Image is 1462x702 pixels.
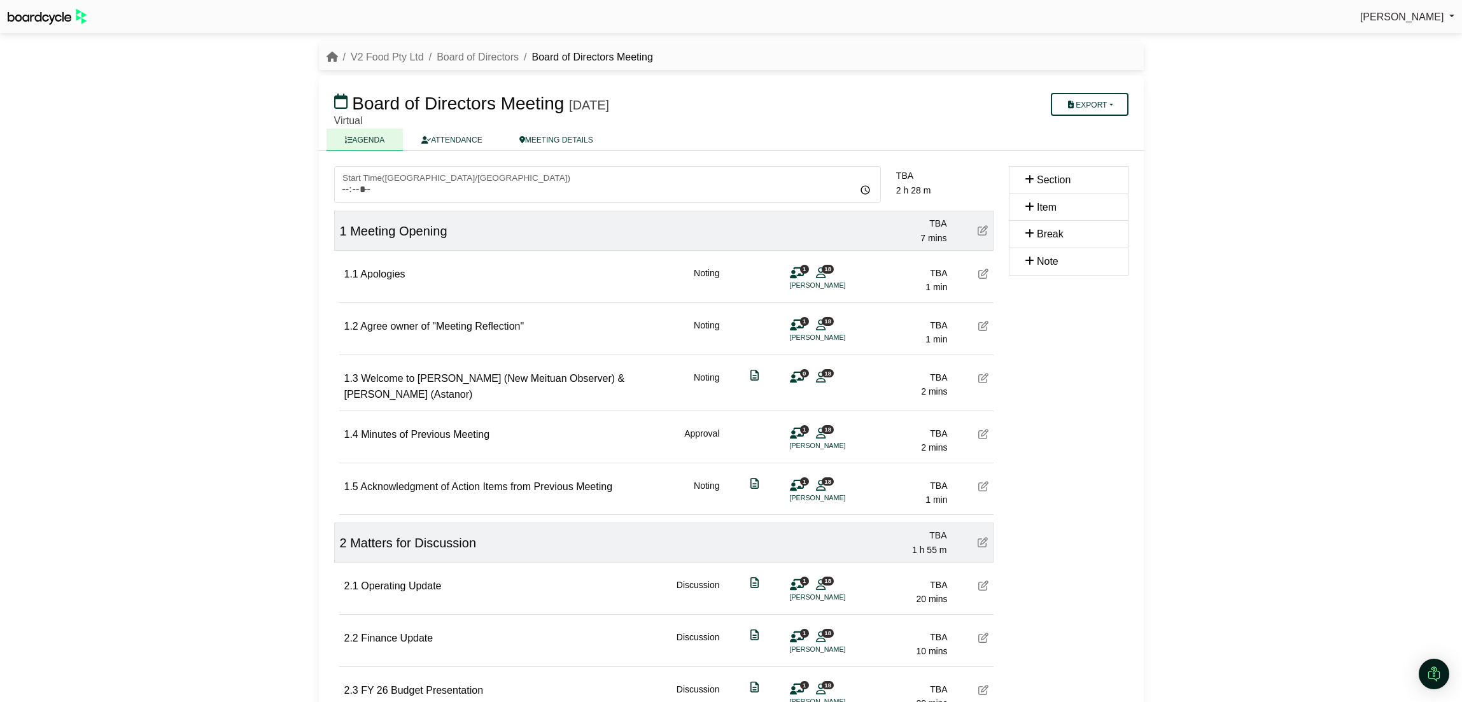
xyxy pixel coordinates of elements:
span: 1 [340,224,347,238]
div: TBA [859,630,948,644]
span: 1 min [925,495,947,505]
span: 18 [822,265,834,273]
span: Meeting Opening [350,224,447,238]
div: TBA [859,266,948,280]
span: 18 [822,629,834,637]
span: Agree owner of "Meeting Reflection" [360,321,524,332]
span: Finance Update [361,633,433,643]
span: 18 [822,369,834,377]
a: Board of Directors [437,52,519,62]
span: 1.5 [344,481,358,492]
div: TBA [859,426,948,440]
span: 1 min [925,334,947,344]
span: Note [1037,256,1058,267]
a: V2 Food Pty Ltd [351,52,424,62]
span: Break [1037,228,1064,239]
span: 1 [800,577,809,585]
li: [PERSON_NAME] [790,332,885,343]
li: [PERSON_NAME] [790,440,885,451]
span: Matters for Discussion [350,536,476,550]
span: 18 [822,681,834,689]
div: [DATE] [569,97,609,113]
span: 1.4 [344,429,358,440]
span: [PERSON_NAME] [1360,11,1444,22]
div: TBA [858,528,947,542]
span: 1 [800,629,809,637]
div: TBA [858,216,947,230]
span: Operating Update [361,580,441,591]
a: ATTENDANCE [403,129,500,151]
span: 18 [822,477,834,486]
div: Approval [684,426,719,455]
a: MEETING DETAILS [501,129,612,151]
div: Open Intercom Messenger [1419,659,1449,689]
span: 1 [800,317,809,325]
span: 2 mins [921,386,947,397]
div: TBA [859,682,948,696]
span: 1 [800,425,809,433]
span: FY 26 Budget Presentation [361,685,483,696]
span: 0 [800,369,809,377]
span: 2.2 [344,633,358,643]
span: 1 min [925,282,947,292]
nav: breadcrumb [327,49,653,66]
li: [PERSON_NAME] [790,592,885,603]
img: BoardcycleBlackGreen-aaafeed430059cb809a45853b8cf6d952af9d84e6e89e1f1685b34bfd5cb7d64.svg [8,9,87,25]
span: Virtual [334,115,363,126]
span: 2.3 [344,685,358,696]
div: TBA [859,479,948,493]
span: 1.3 [344,373,358,384]
div: Noting [694,266,719,295]
span: 18 [822,577,834,585]
span: 1 [800,477,809,486]
div: Discussion [677,578,720,607]
span: 10 mins [916,646,947,656]
span: 18 [822,425,834,433]
span: Board of Directors Meeting [352,94,564,113]
span: 18 [822,317,834,325]
span: Acknowledgment of Action Items from Previous Meeting [360,481,612,492]
span: 1.1 [344,269,358,279]
li: [PERSON_NAME] [790,644,885,655]
div: TBA [859,578,948,592]
div: TBA [859,318,948,332]
span: Apologies [360,269,405,279]
span: Item [1037,202,1057,213]
li: Board of Directors Meeting [519,49,653,66]
span: 2 mins [921,442,947,453]
button: Export [1051,93,1128,116]
span: 2 [340,536,347,550]
div: TBA [859,370,948,384]
div: Noting [694,318,719,347]
li: [PERSON_NAME] [790,280,885,291]
span: 2 h 28 m [896,185,931,195]
div: Discussion [677,630,720,659]
span: 2.1 [344,580,358,591]
a: AGENDA [327,129,404,151]
span: 1 h 55 m [912,545,946,555]
span: Welcome to [PERSON_NAME] (New Meituan Observer) & [PERSON_NAME] (Astanor) [344,373,625,400]
span: 1 [800,681,809,689]
a: [PERSON_NAME] [1360,9,1454,25]
div: Noting [694,479,719,507]
span: Section [1037,174,1071,185]
div: Noting [694,370,719,403]
span: 20 mins [916,594,947,604]
div: TBA [896,169,994,183]
span: 1.2 [344,321,358,332]
span: Minutes of Previous Meeting [361,429,489,440]
li: [PERSON_NAME] [790,493,885,503]
span: 1 [800,265,809,273]
span: 7 mins [920,233,946,243]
